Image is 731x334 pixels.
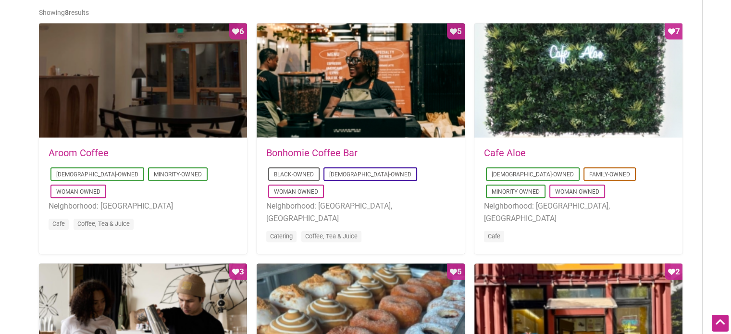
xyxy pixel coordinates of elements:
[266,147,358,159] a: Bonhomie Coffee Bar
[49,147,109,159] a: Aroom Coffee
[65,9,69,16] b: 8
[266,200,455,224] li: Neighborhood: [GEOGRAPHIC_DATA], [GEOGRAPHIC_DATA]
[39,9,89,16] span: Showing results
[270,233,293,240] a: Catering
[484,147,526,159] a: Cafe Aloe
[154,171,202,178] a: Minority-Owned
[77,220,130,227] a: Coffee, Tea & Juice
[712,315,729,332] div: Scroll Back to Top
[56,188,100,195] a: Woman-Owned
[49,200,237,212] li: Neighborhood: [GEOGRAPHIC_DATA]
[589,171,630,178] a: Family-Owned
[555,188,599,195] a: Woman-Owned
[492,171,574,178] a: [DEMOGRAPHIC_DATA]-Owned
[56,171,138,178] a: [DEMOGRAPHIC_DATA]-Owned
[488,233,500,240] a: Cafe
[484,200,673,224] li: Neighborhood: [GEOGRAPHIC_DATA], [GEOGRAPHIC_DATA]
[52,220,65,227] a: Cafe
[274,171,314,178] a: Black-Owned
[274,188,318,195] a: Woman-Owned
[492,188,540,195] a: Minority-Owned
[305,233,358,240] a: Coffee, Tea & Juice
[329,171,411,178] a: [DEMOGRAPHIC_DATA]-Owned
